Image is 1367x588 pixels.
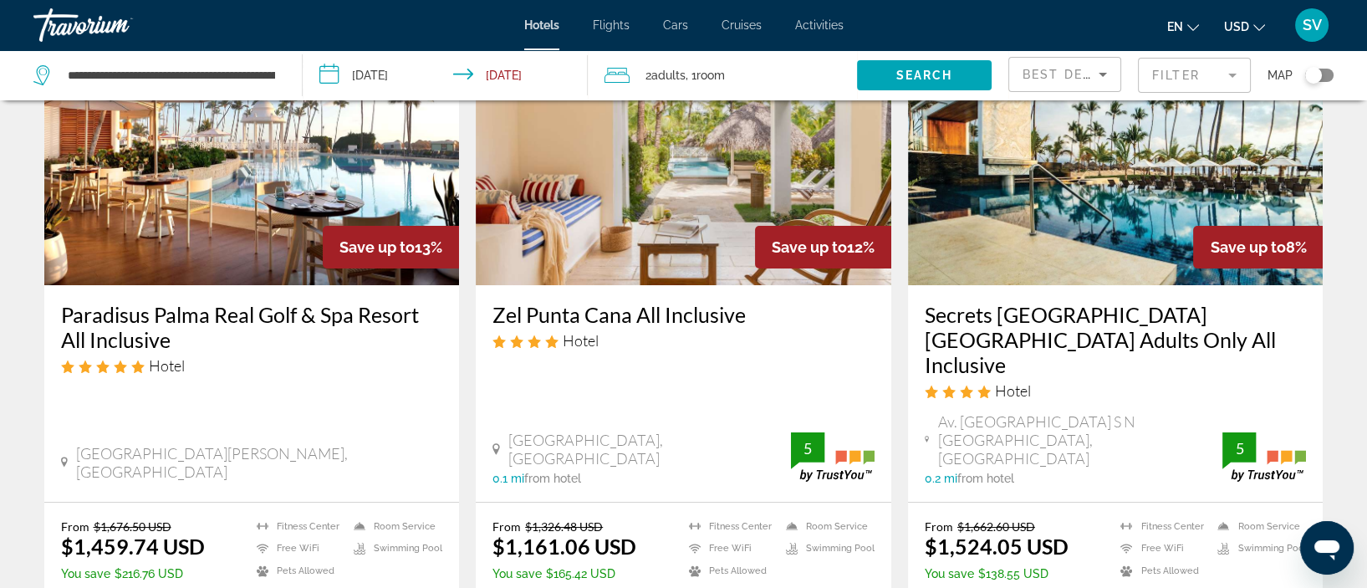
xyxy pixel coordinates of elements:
span: From [492,519,521,534]
li: Fitness Center [681,519,778,534]
div: 5 star Hotel [61,356,443,375]
span: from hotel [957,472,1014,485]
li: Free WiFi [248,542,345,556]
li: Fitness Center [1112,519,1209,534]
img: Hotel image [44,18,460,285]
a: Paradisus Palma Real Golf & Spa Resort All Inclusive [61,302,443,352]
span: From [925,519,953,534]
button: Change language [1167,14,1199,38]
div: 12% [755,226,891,268]
li: Pets Allowed [248,564,345,578]
ins: $1,459.74 USD [61,534,205,559]
span: You save [61,567,110,580]
ins: $1,161.06 USD [492,534,636,559]
p: $138.55 USD [925,567,1069,580]
span: From [61,519,89,534]
p: $165.42 USD [492,567,636,580]
a: Zel Punta Cana All Inclusive [492,302,875,327]
span: Map [1268,64,1293,87]
span: SV [1303,17,1322,33]
mat-select: Sort by [1023,64,1107,84]
a: Hotels [524,18,559,32]
span: Save up to [772,238,847,256]
span: 0.1 mi [492,472,524,485]
li: Swimming Pool [345,542,442,556]
span: 2 [645,64,685,87]
span: Save up to [1210,238,1285,256]
img: trustyou-badge.svg [791,432,875,482]
div: 5 [791,438,824,458]
button: User Menu [1290,8,1334,43]
span: [GEOGRAPHIC_DATA], [GEOGRAPHIC_DATA] [508,431,791,468]
del: $1,676.50 USD [94,519,171,534]
span: USD [1224,20,1249,33]
button: Travelers: 2 adults, 0 children [588,50,857,100]
img: Hotel image [476,18,891,285]
span: Av. [GEOGRAPHIC_DATA] S N [GEOGRAPHIC_DATA], [GEOGRAPHIC_DATA] [937,412,1222,468]
img: trustyou-badge.svg [1222,432,1306,482]
p: $216.76 USD [61,567,205,580]
span: Room [696,69,724,82]
li: Room Service [1209,519,1306,534]
del: $1,662.60 USD [957,519,1035,534]
span: Hotel [995,381,1031,400]
li: Free WiFi [1112,542,1209,556]
li: Free WiFi [681,542,778,556]
span: Best Deals [1023,68,1109,81]
li: Fitness Center [248,519,345,534]
button: Search [857,60,992,90]
span: 0.2 mi [925,472,957,485]
span: Hotel [563,331,599,350]
div: 5 [1222,438,1256,458]
button: Toggle map [1293,68,1334,83]
li: Room Service [345,519,442,534]
span: Hotel [149,356,185,375]
span: Search [896,69,953,82]
a: Activities [795,18,844,32]
div: 4 star Hotel [925,381,1307,400]
div: 4 star Hotel [492,331,875,350]
li: Swimming Pool [1209,542,1306,556]
div: 8% [1193,226,1323,268]
a: Cars [663,18,688,32]
li: Swimming Pool [778,542,875,556]
ins: $1,524.05 USD [925,534,1069,559]
button: Filter [1138,57,1251,94]
a: Flights [593,18,630,32]
span: Adults [650,69,685,82]
a: Cruises [722,18,762,32]
button: Check-in date: Nov 20, 2025 Check-out date: Nov 24, 2025 [303,50,589,100]
span: You save [492,567,542,580]
iframe: Button to launch messaging window [1300,521,1354,575]
del: $1,326.48 USD [525,519,603,534]
span: Save up to [339,238,415,256]
span: You save [925,567,974,580]
span: [GEOGRAPHIC_DATA][PERSON_NAME], [GEOGRAPHIC_DATA] [76,444,442,481]
li: Pets Allowed [1112,564,1209,578]
a: Secrets [GEOGRAPHIC_DATA] [GEOGRAPHIC_DATA] Adults Only All Inclusive [925,302,1307,377]
img: Hotel image [908,18,1324,285]
a: Travorium [33,3,201,47]
span: from hotel [524,472,581,485]
li: Pets Allowed [681,564,778,578]
li: Room Service [778,519,875,534]
button: Change currency [1224,14,1265,38]
span: , 1 [685,64,724,87]
span: en [1167,20,1183,33]
div: 13% [323,226,459,268]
